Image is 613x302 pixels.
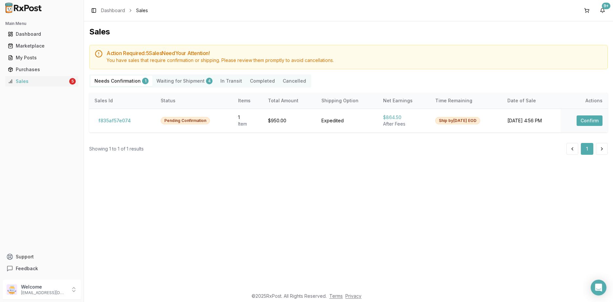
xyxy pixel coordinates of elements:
div: You have sales that require confirmation or shipping. Please review them promptly to avoid cancel... [107,57,602,64]
a: Sales5 [5,75,78,87]
div: My Posts [8,54,76,61]
button: In Transit [216,76,246,86]
div: Ship by [DATE] EOD [435,117,480,124]
th: Net Earnings [378,93,430,109]
img: RxPost Logo [3,3,45,13]
button: Feedback [3,263,81,274]
button: My Posts [3,52,81,63]
button: f835af57e074 [94,115,135,126]
th: Total Amount [263,93,316,109]
button: Dashboard [3,29,81,39]
span: Feedback [16,265,38,272]
h5: Action Required: 5 Sale s Need Your Attention! [107,50,602,56]
button: 9+ [597,5,608,16]
button: Cancelled [279,76,310,86]
div: 5 [69,78,76,85]
button: Waiting for Shipment [153,76,216,86]
button: Completed [246,76,279,86]
button: Marketplace [3,41,81,51]
div: Expedited [321,117,373,124]
th: Date of Sale [502,93,561,109]
div: Purchases [8,66,76,73]
th: Status [155,93,233,109]
a: Dashboard [5,28,78,40]
th: Sales Id [89,93,155,109]
a: Marketplace [5,40,78,52]
p: [EMAIL_ADDRESS][DOMAIN_NAME] [21,290,67,295]
button: Confirm [577,115,603,126]
img: User avatar [7,284,17,295]
div: $864.50 [383,114,425,121]
a: Purchases [5,64,78,75]
div: Open Intercom Messenger [591,280,606,295]
div: Showing 1 to 1 of 1 results [89,146,144,152]
button: Needs Confirmation [91,76,153,86]
div: Pending Confirmation [161,117,210,124]
th: Actions [561,93,608,109]
h2: Main Menu [5,21,78,26]
div: 1 [238,114,257,121]
a: Dashboard [101,7,125,14]
button: Sales5 [3,76,81,87]
button: Purchases [3,64,81,75]
span: Sales [136,7,148,14]
button: 1 [581,143,593,155]
p: Welcome [21,284,67,290]
th: Items [233,93,263,109]
div: 1 [142,78,149,84]
a: My Posts [5,52,78,64]
a: Terms [329,293,343,299]
div: Sales [8,78,68,85]
div: After Fees [383,121,425,127]
div: 9+ [602,3,610,9]
div: Marketplace [8,43,76,49]
div: $950.00 [268,117,311,124]
div: Item [238,121,257,127]
th: Shipping Option [316,93,378,109]
div: 4 [206,78,213,84]
div: [DATE] 4:56 PM [507,117,555,124]
nav: breadcrumb [101,7,148,14]
h1: Sales [89,27,608,37]
div: Dashboard [8,31,76,37]
button: Support [3,251,81,263]
a: Privacy [345,293,361,299]
th: Time Remaining [430,93,502,109]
